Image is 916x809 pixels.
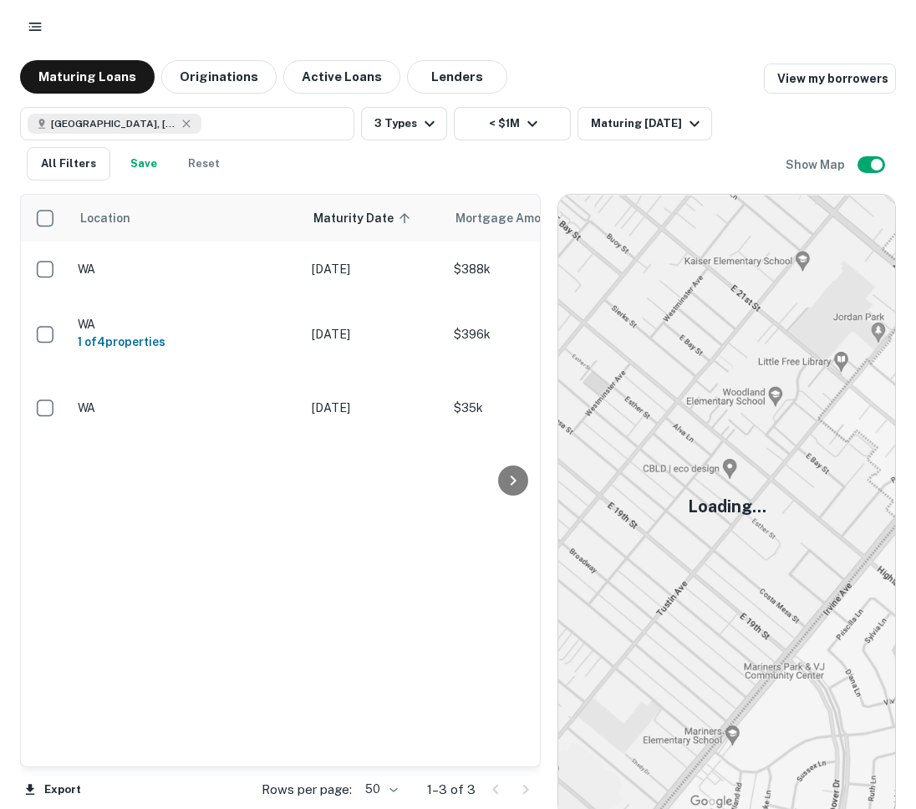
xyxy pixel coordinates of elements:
[161,60,277,94] button: Originations
[78,262,295,277] p: WA
[20,60,155,94] button: Maturing Loans
[177,147,231,181] button: Reset
[407,60,507,94] button: Lenders
[312,325,437,343] p: [DATE]
[454,260,621,278] p: $388k
[359,777,400,801] div: 50
[591,114,705,134] div: Maturing [DATE]
[764,64,896,94] a: View my borrowers
[312,399,437,417] p: [DATE]
[303,195,445,242] th: Maturity Date
[51,116,176,131] span: [GEOGRAPHIC_DATA], [GEOGRAPHIC_DATA], [GEOGRAPHIC_DATA]
[361,107,447,140] button: 3 Types
[454,107,571,140] button: < $1M
[454,325,621,343] p: $396k
[78,400,295,415] p: WA
[27,147,110,181] button: All Filters
[445,195,629,242] th: Mortgage Amount
[786,155,847,174] h6: Show Map
[79,208,130,228] span: Location
[78,333,295,351] h6: 1 of 4 properties
[454,399,621,417] p: $35k
[20,777,85,802] button: Export
[832,675,916,756] iframe: Chat Widget
[455,208,583,228] span: Mortgage Amount
[262,780,352,800] p: Rows per page:
[117,147,170,181] button: Save your search to get updates of matches that match your search criteria.
[427,780,476,800] p: 1–3 of 3
[313,208,415,228] span: Maturity Date
[312,260,437,278] p: [DATE]
[578,107,712,140] button: Maturing [DATE]
[20,107,354,140] button: [GEOGRAPHIC_DATA], [GEOGRAPHIC_DATA], [GEOGRAPHIC_DATA]
[688,494,766,519] h5: Loading...
[283,60,400,94] button: Active Loans
[69,195,303,242] th: Location
[78,317,295,332] p: WA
